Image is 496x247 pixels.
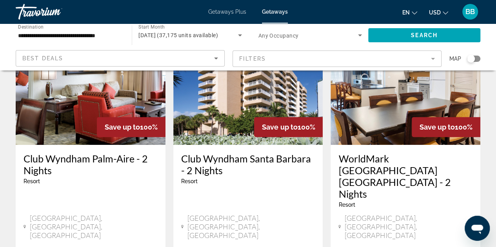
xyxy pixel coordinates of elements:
[22,54,218,63] mat-select: Sort by
[16,2,94,22] a: Travorium
[402,9,410,16] span: en
[368,28,480,42] button: Search
[138,24,165,30] span: Start Month
[345,214,472,240] span: [GEOGRAPHIC_DATA], [GEOGRAPHIC_DATA], [GEOGRAPHIC_DATA]
[411,32,438,38] span: Search
[465,216,490,241] iframe: Button to launch messaging window
[338,153,472,200] a: WorldMark [GEOGRAPHIC_DATA] [GEOGRAPHIC_DATA] - 2 Nights
[181,178,198,184] span: Resort
[429,9,441,16] span: USD
[262,9,288,15] a: Getaways
[262,123,297,131] span: Save up to
[138,32,218,38] span: [DATE] (37,175 units available)
[30,214,158,240] span: [GEOGRAPHIC_DATA], [GEOGRAPHIC_DATA], [GEOGRAPHIC_DATA]
[449,53,461,64] span: Map
[338,202,355,208] span: Resort
[105,123,140,131] span: Save up to
[22,55,63,61] span: Best Deals
[181,153,315,176] a: Club Wyndham Santa Barbara - 2 Nights
[258,32,299,39] span: Any Occupancy
[16,20,165,145] img: 3875I01X.jpg
[233,50,441,67] button: Filter
[173,20,323,145] img: 3871E01X.jpg
[254,117,323,137] div: 100%
[465,8,475,16] span: BB
[460,4,480,20] button: User Menu
[429,7,448,18] button: Change currency
[208,9,246,15] a: Getaways Plus
[331,20,480,145] img: 5945I01X.jpg
[187,214,315,240] span: [GEOGRAPHIC_DATA], [GEOGRAPHIC_DATA], [GEOGRAPHIC_DATA]
[412,117,480,137] div: 100%
[18,24,44,29] span: Destination
[97,117,165,137] div: 100%
[24,153,158,176] a: Club Wyndham Palm-Aire - 2 Nights
[24,178,40,184] span: Resort
[402,7,417,18] button: Change language
[420,123,455,131] span: Save up to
